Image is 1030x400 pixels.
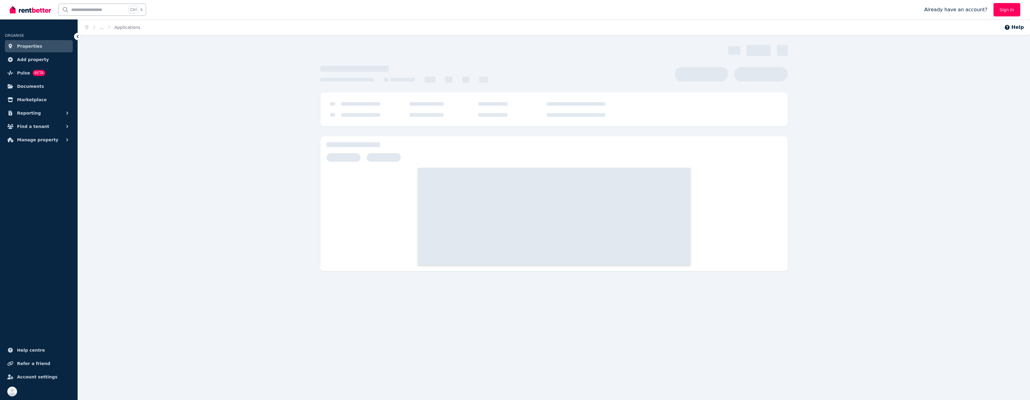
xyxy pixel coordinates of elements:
[5,33,24,38] span: ORGANISE
[5,371,73,383] a: Account settings
[10,5,51,14] img: RentBetter
[17,83,44,90] span: Documents
[17,43,42,50] span: Properties
[100,25,103,30] span: ...
[141,7,143,12] span: k
[5,357,73,370] a: Refer a friend
[924,6,987,13] span: Already have an account?
[5,94,73,106] a: Marketplace
[17,373,58,381] span: Account settings
[5,80,73,92] a: Documents
[129,6,138,14] span: Ctrl
[17,347,45,354] span: Help centre
[17,109,41,117] span: Reporting
[993,3,1020,16] a: Sign In
[78,19,148,35] nav: Breadcrumb
[5,107,73,119] button: Reporting
[17,96,47,103] span: Marketplace
[5,53,73,66] a: Add property
[114,24,141,30] span: Applications
[1004,24,1024,31] button: Help
[5,120,73,133] button: Find a tenant
[5,40,73,52] a: Properties
[5,67,73,79] a: PulseBETA
[33,70,45,76] span: BETA
[17,360,50,367] span: Refer a friend
[5,344,73,356] a: Help centre
[17,136,58,143] span: Manage property
[17,69,30,77] span: Pulse
[17,123,49,130] span: Find a tenant
[5,134,73,146] button: Manage property
[17,56,49,63] span: Add property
